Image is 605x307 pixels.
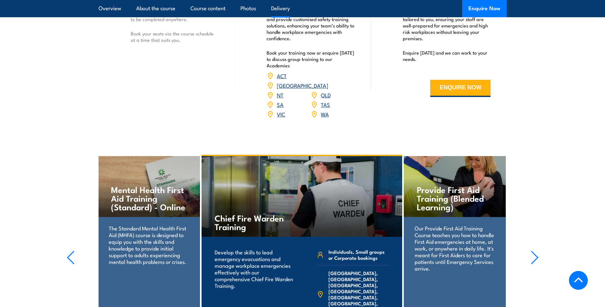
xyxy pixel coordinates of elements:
[321,110,329,118] a: WA
[417,185,492,211] h4: Provide First Aid Training (Blended Learning)
[321,101,330,108] a: TAS
[111,185,187,211] h4: Mental Health First Aid Training (Standard) - Online
[109,225,189,265] p: The Standard Mental Health First Aid (MHFA) course is designed to equip you with the skills and k...
[215,213,290,231] h4: Chief Fire Warden Training
[277,101,284,108] a: SA
[277,72,287,79] a: ACT
[430,80,491,97] button: ENQUIRE NOW
[267,10,355,41] p: Our Academies are located nationally and provide customised safety training solutions, enhancing ...
[277,110,285,118] a: VIC
[415,225,495,272] p: Our Provide First Aid Training Course teaches you how to handle First Aid emergencies at home, at...
[267,49,355,69] p: Book your training now or enquire [DATE] to discuss group training to our Academies
[403,49,491,62] p: Enquire [DATE] and we can work to your needs.
[277,91,284,99] a: NT
[131,30,219,43] p: Book your seats via the course schedule at a time that suits you.
[215,249,293,289] p: Develop the skills to lead emergency evacuations and manage workplace emergencies effectively wit...
[321,91,331,99] a: QLD
[403,10,491,41] p: We offer convenient nationwide training tailored to you, ensuring your staff are well-prepared fo...
[277,81,328,89] a: [GEOGRAPHIC_DATA]
[328,249,389,261] span: Individuals, Small groups or Corporate bookings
